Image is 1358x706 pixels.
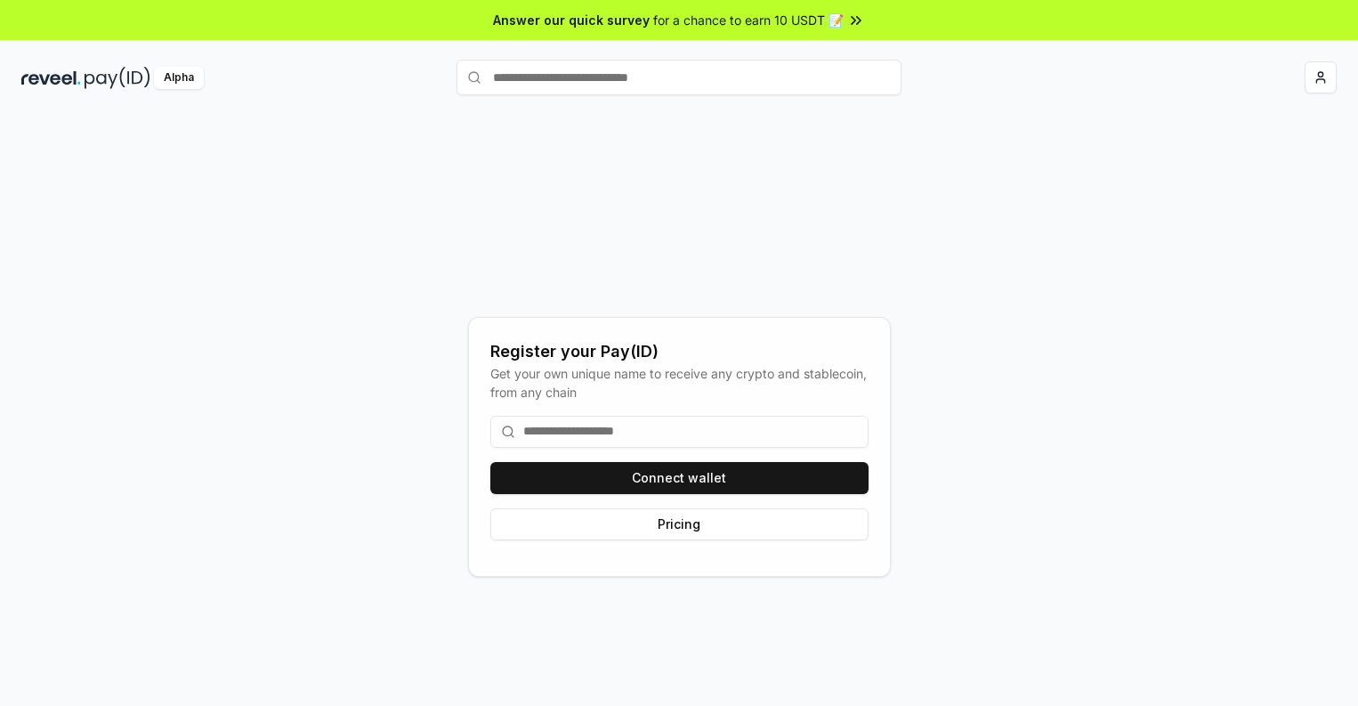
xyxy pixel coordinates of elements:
div: Get your own unique name to receive any crypto and stablecoin, from any chain [490,364,869,402]
button: Pricing [490,508,869,540]
button: Connect wallet [490,462,869,494]
div: Alpha [154,67,204,89]
div: Register your Pay(ID) [490,339,869,364]
span: Answer our quick survey [493,11,650,29]
img: reveel_dark [21,67,81,89]
img: pay_id [85,67,150,89]
span: for a chance to earn 10 USDT 📝 [653,11,844,29]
